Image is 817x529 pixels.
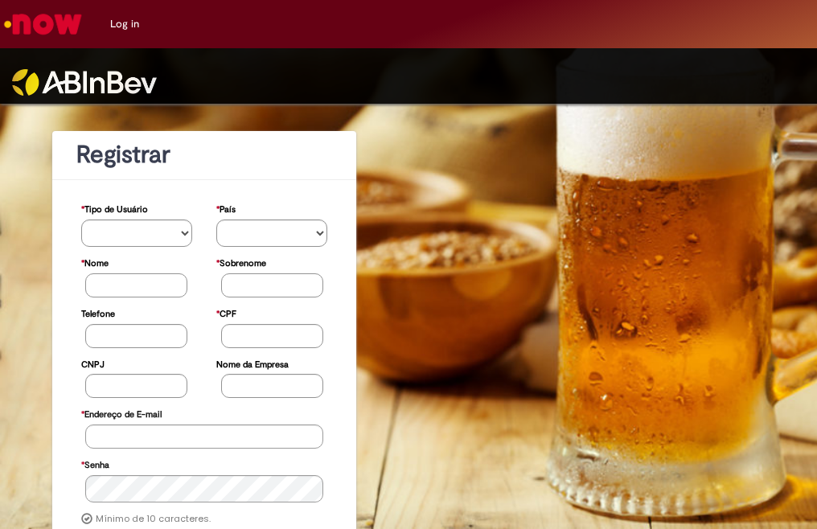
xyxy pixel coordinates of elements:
img: ServiceNow [2,8,84,40]
label: Nome da Empresa [216,351,289,375]
h1: Registrar [76,141,332,168]
label: Tipo de Usuário [81,196,148,219]
label: Mínimo de 10 caracteres. [96,513,211,526]
label: Senha [81,452,109,475]
label: Nome [81,250,109,273]
label: Sobrenome [216,250,266,273]
label: Endereço de E-mail [81,401,162,424]
img: ABInbev-white.png [12,69,157,96]
label: CNPJ [81,351,105,375]
label: País [216,196,236,219]
label: Telefone [81,301,115,324]
label: CPF [216,301,236,324]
